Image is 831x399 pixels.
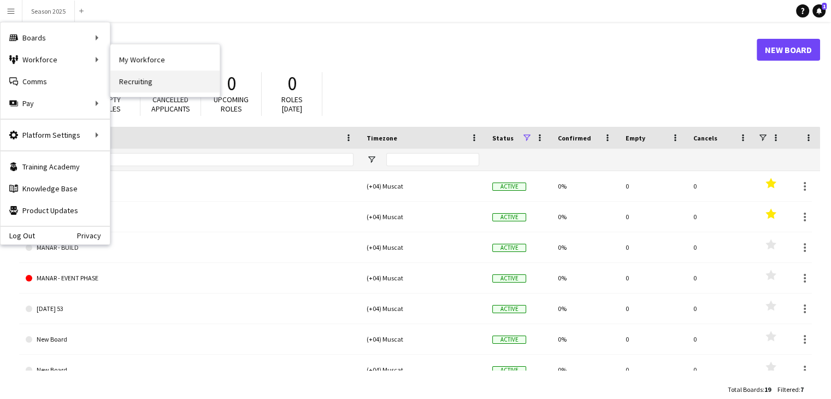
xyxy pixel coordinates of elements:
a: Product Updates [1,199,110,221]
h1: Boards [19,42,757,58]
span: Active [492,336,526,344]
span: Timezone [367,134,397,142]
div: (+04) Muscat [360,324,486,354]
div: (+04) Muscat [360,202,486,232]
div: 0 [687,171,755,201]
button: Season 2025 [22,1,75,22]
span: Roles [DATE] [281,95,303,114]
a: MANAR - EVENT PHASE [26,263,353,294]
a: Recruiting [110,71,220,92]
a: Privacy [77,231,110,240]
div: 0 [619,171,687,201]
span: Confirmed [558,134,591,142]
a: My Workforce [110,49,220,71]
span: Cancelled applicants [151,95,190,114]
div: 0 [619,355,687,385]
span: Cancels [693,134,717,142]
span: Active [492,366,526,374]
span: Active [492,244,526,252]
span: Filtered [777,385,799,394]
div: 0 [619,263,687,293]
span: Active [492,183,526,191]
span: 19 [764,385,771,394]
div: 0 [619,294,687,324]
div: 0 [687,294,755,324]
a: New Board [26,355,353,385]
div: 0 [687,232,755,262]
span: Empty [626,134,645,142]
div: Pay [1,92,110,114]
a: Training Academy [1,156,110,178]
input: Timezone Filter Input [386,153,479,166]
div: Platform Settings [1,124,110,146]
div: 0 [687,355,755,385]
input: Board name Filter Input [45,153,353,166]
button: Open Filter Menu [367,155,376,165]
div: 0 [687,324,755,354]
div: 0 [687,202,755,232]
span: Status [492,134,514,142]
a: Knowledge Base [1,178,110,199]
a: Comms [1,71,110,92]
a: Log Out [1,231,35,240]
div: (+04) Muscat [360,232,486,262]
div: Boards [1,27,110,49]
span: Active [492,213,526,221]
div: 0% [551,294,619,324]
div: 0% [551,263,619,293]
div: Workforce [1,49,110,71]
div: 0 [687,263,755,293]
div: (+04) Muscat [360,263,486,293]
span: 0 [227,72,236,96]
span: 0 [287,72,297,96]
span: 1 [822,3,827,10]
div: 0% [551,202,619,232]
a: New Board [26,324,353,355]
span: Upcoming roles [214,95,249,114]
a: 1 [812,4,826,17]
a: MANAR - BUILD [26,232,353,263]
div: (+04) Muscat [360,355,486,385]
div: (+04) Muscat [360,294,486,324]
a: SEASON 2024 [26,171,353,202]
div: 0 [619,324,687,354]
a: Season 2025 [26,202,353,232]
div: 0% [551,355,619,385]
div: 0% [551,232,619,262]
div: 0% [551,171,619,201]
div: 0 [619,232,687,262]
div: (+04) Muscat [360,171,486,201]
a: New Board [757,39,820,61]
span: 7 [800,385,804,394]
span: Active [492,305,526,313]
div: 0 [619,202,687,232]
span: Total Boards [728,385,763,394]
div: 0% [551,324,619,354]
span: Active [492,274,526,283]
a: [DATE] 53 [26,294,353,324]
